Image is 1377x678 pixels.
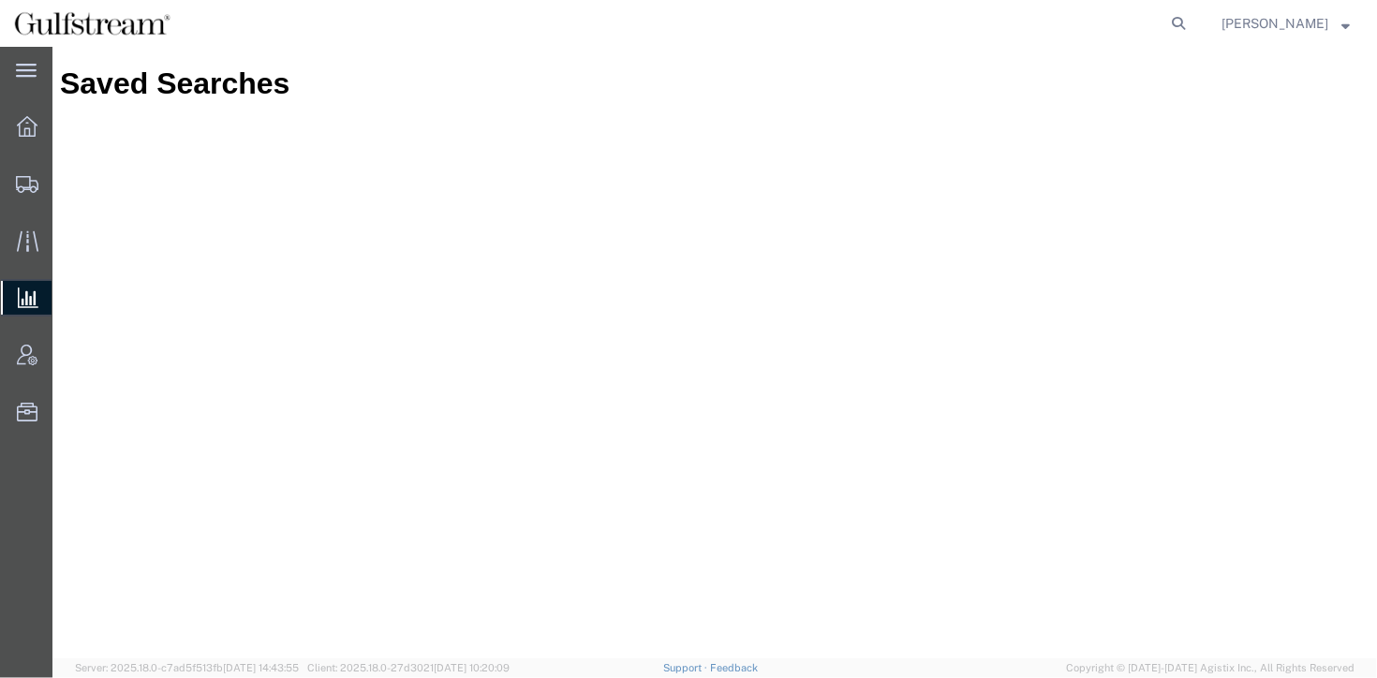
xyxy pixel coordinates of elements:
[434,662,510,673] span: [DATE] 10:20:09
[1221,12,1351,35] button: [PERSON_NAME]
[1222,13,1328,34] span: Carrie Black
[223,662,299,673] span: [DATE] 14:43:55
[663,662,710,673] a: Support
[307,662,510,673] span: Client: 2025.18.0-27d3021
[13,9,171,37] img: logo
[710,662,758,673] a: Feedback
[75,662,299,673] span: Server: 2025.18.0-c7ad5f513fb
[52,47,1377,658] iframe: FS Legacy Container
[1066,660,1355,676] span: Copyright © [DATE]-[DATE] Agistix Inc., All Rights Reserved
